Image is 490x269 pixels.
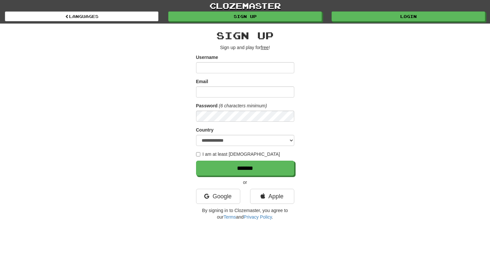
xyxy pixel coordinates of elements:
[196,78,208,85] label: Email
[196,44,294,51] p: Sign up and play for !
[168,11,322,21] a: Sign up
[250,189,294,204] a: Apple
[224,214,236,220] a: Terms
[219,103,267,108] em: (6 characters minimum)
[196,152,200,156] input: I am at least [DEMOGRAPHIC_DATA]
[196,151,280,157] label: I am at least [DEMOGRAPHIC_DATA]
[196,54,218,61] label: Username
[196,30,294,41] h2: Sign up
[5,11,158,21] a: Languages
[196,102,218,109] label: Password
[196,207,294,220] p: By signing in to Clozemaster, you agree to our and .
[196,189,240,204] a: Google
[261,45,269,50] u: free
[196,127,214,133] label: Country
[196,179,294,186] p: or
[332,11,485,21] a: Login
[244,214,272,220] a: Privacy Policy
